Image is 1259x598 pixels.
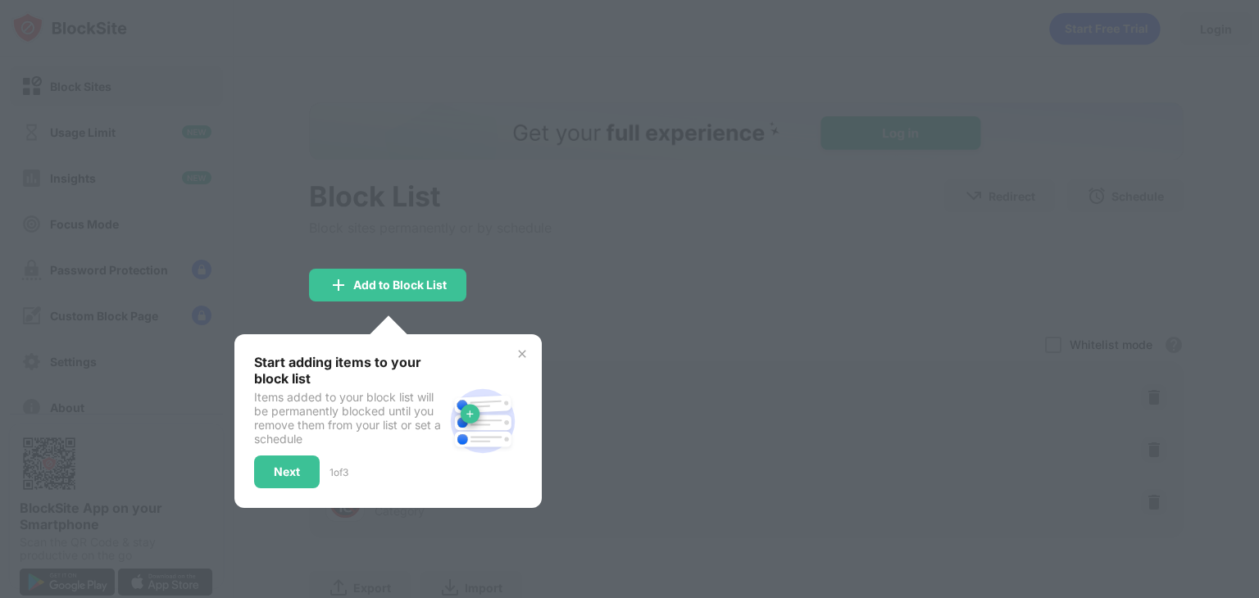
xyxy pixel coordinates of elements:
[443,382,522,460] img: block-site.svg
[254,354,443,387] div: Start adding items to your block list
[254,390,443,446] div: Items added to your block list will be permanently blocked until you remove them from your list o...
[516,347,529,360] img: x-button.svg
[274,465,300,478] div: Next
[330,466,348,478] div: 1 of 3
[353,279,447,292] div: Add to Block List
